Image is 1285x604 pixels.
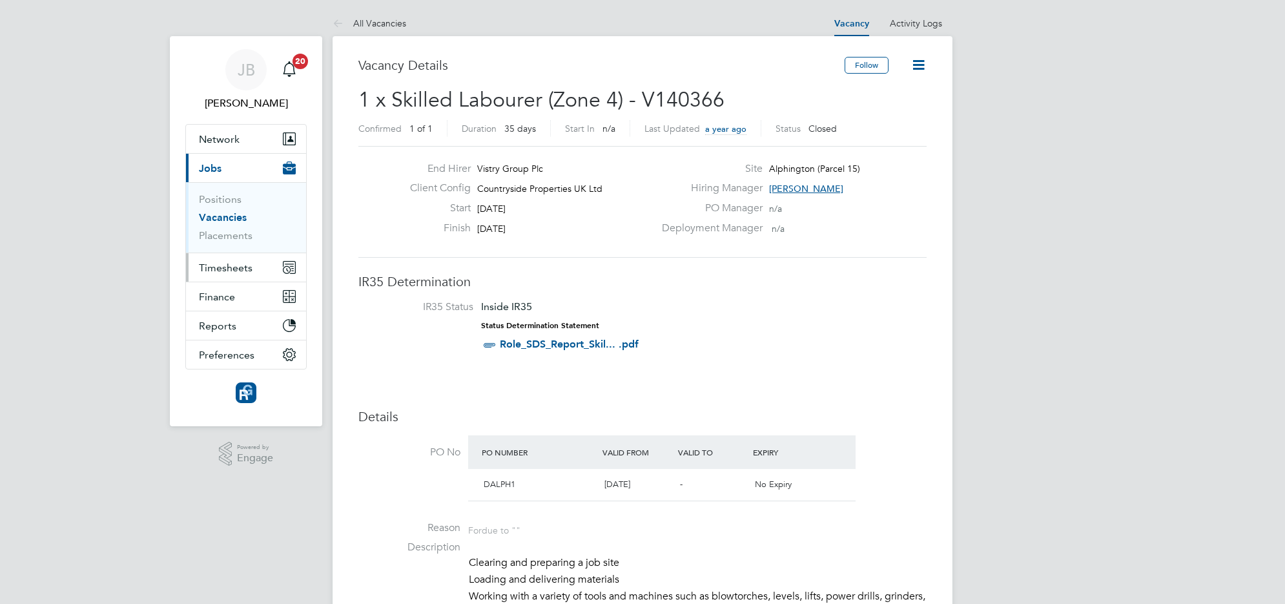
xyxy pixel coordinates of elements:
label: Status [776,123,801,134]
span: Reports [199,320,236,332]
nav: Main navigation [170,36,322,426]
label: Duration [462,123,497,134]
button: Finance [186,282,306,311]
a: Vacancy [834,18,869,29]
a: Role_SDS_Report_Skil... .pdf [500,338,639,350]
span: a year ago [705,123,746,134]
span: Network [199,133,240,145]
div: Expiry [750,441,825,464]
span: Vistry Group Plc [477,163,543,174]
a: All Vacancies [333,17,406,29]
span: 1 x Skilled Labourer (Zone 4) - V140366 [358,87,725,112]
label: Finish [400,222,471,235]
label: IR35 Status [371,300,473,314]
div: Valid To [675,441,750,464]
span: [DATE] [477,203,506,214]
span: Preferences [199,349,254,361]
span: 1 of 1 [409,123,433,134]
span: n/a [769,203,782,214]
strong: Status Determination Statement [481,321,599,330]
label: Last Updated [644,123,700,134]
label: Site [654,162,763,176]
h3: IR35 Determination [358,273,927,290]
label: Deployment Manager [654,222,763,235]
span: n/a [772,223,785,234]
div: For due to "" [468,521,520,536]
label: Hiring Manager [654,182,763,195]
button: Network [186,125,306,153]
div: PO Number [478,441,599,464]
span: [PERSON_NAME] [769,183,843,194]
span: Powered by [237,442,273,453]
label: Start In [565,123,595,134]
span: n/a [602,123,615,134]
a: Powered byEngage [219,442,274,466]
h3: Details [358,408,927,425]
span: Inside IR35 [481,300,532,313]
button: Jobs [186,154,306,182]
label: Start [400,202,471,215]
span: DALPH1 [484,479,515,490]
label: End Hirer [400,162,471,176]
img: resourcinggroup-logo-retina.png [236,382,256,403]
span: No Expiry [755,479,792,490]
li: Clearing and preparing a job site [469,556,927,573]
span: [DATE] [604,479,630,490]
label: Client Config [400,182,471,195]
span: JB [238,61,255,78]
div: Jobs [186,182,306,253]
span: Joe Belsten [185,96,307,111]
label: Description [358,541,460,554]
label: PO No [358,446,460,459]
a: Positions [199,193,242,205]
label: Confirmed [358,123,402,134]
span: Alphington (Parcel 15) [769,163,860,174]
span: [DATE] [477,223,506,234]
span: 35 days [504,123,536,134]
span: Countryside Properties UK Ltd [477,183,602,194]
a: 20 [276,49,302,90]
span: - [680,479,683,490]
a: Vacancies [199,211,247,224]
a: Go to home page [185,382,307,403]
button: Timesheets [186,253,306,282]
button: Follow [845,57,889,74]
a: Activity Logs [890,17,942,29]
button: Reports [186,311,306,340]
span: Finance [199,291,235,303]
span: Jobs [199,162,221,174]
label: Reason [358,521,460,535]
a: JB[PERSON_NAME] [185,49,307,111]
a: Placements [199,229,252,242]
span: Engage [237,453,273,464]
span: 20 [293,54,308,69]
h3: Vacancy Details [358,57,845,74]
label: PO Manager [654,202,763,215]
span: Closed [808,123,837,134]
button: Preferences [186,340,306,369]
div: Valid From [599,441,675,464]
li: Loading and delivering materials [469,573,927,590]
span: Timesheets [199,262,252,274]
